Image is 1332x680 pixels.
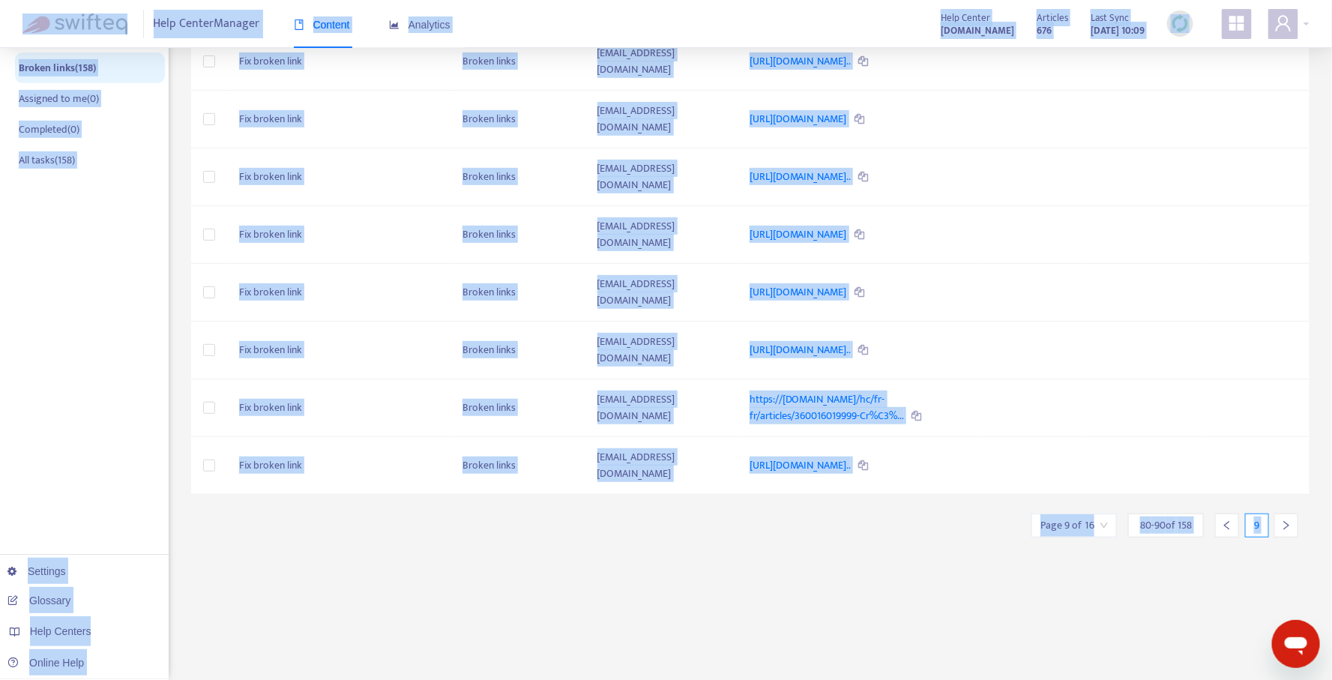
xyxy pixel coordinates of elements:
p: All tasks ( 158 ) [19,152,75,168]
a: [DOMAIN_NAME] [941,22,1014,39]
td: [EMAIL_ADDRESS][DOMAIN_NAME] [585,437,738,495]
span: Content [294,19,350,31]
td: [EMAIL_ADDRESS][DOMAIN_NAME] [585,91,738,148]
td: [EMAIL_ADDRESS][DOMAIN_NAME] [585,148,738,206]
td: Fix broken link [227,33,451,91]
span: area-chart [389,19,400,30]
a: [URL][DOMAIN_NAME].. [750,52,853,70]
img: sync.dc5367851b00ba804db3.png [1171,14,1190,33]
td: Fix broken link [227,206,451,264]
p: Completed ( 0 ) [19,121,79,137]
td: Fix broken link [227,264,451,322]
span: Analytics [389,19,450,31]
td: Broken links [450,206,585,264]
a: https://[DOMAIN_NAME]/hc/fr-fr/articles/360016019999-Cr%C3%... [750,391,906,424]
td: Fix broken link [227,91,451,148]
span: 80 - 90 of 158 [1140,517,1192,533]
td: [EMAIL_ADDRESS][DOMAIN_NAME] [585,322,738,379]
td: Broken links [450,379,585,437]
strong: [DATE] 10:09 [1091,22,1145,39]
p: Broken links ( 158 ) [19,60,96,76]
a: Glossary [7,595,70,607]
span: appstore [1228,14,1246,32]
td: [EMAIL_ADDRESS][DOMAIN_NAME] [585,264,738,322]
td: Broken links [450,322,585,379]
span: book [294,19,304,30]
td: Broken links [450,264,585,322]
span: Last Sync [1091,10,1129,26]
td: [EMAIL_ADDRESS][DOMAIN_NAME] [585,33,738,91]
a: [URL][DOMAIN_NAME].. [750,457,853,474]
strong: 676 [1037,22,1052,39]
span: Help Center Manager [154,10,260,38]
td: Broken links [450,33,585,91]
td: Broken links [450,91,585,148]
td: [EMAIL_ADDRESS][DOMAIN_NAME] [585,206,738,264]
a: [URL][DOMAIN_NAME] [750,283,849,301]
div: 9 [1245,514,1269,538]
a: Settings [7,565,66,577]
p: Assigned to me ( 0 ) [19,91,99,106]
span: Help Center [941,10,990,26]
a: [URL][DOMAIN_NAME].. [750,168,853,185]
td: Fix broken link [227,379,451,437]
td: Fix broken link [227,437,451,495]
a: Online Help [7,657,84,669]
td: Broken links [450,148,585,206]
a: [URL][DOMAIN_NAME] [750,226,849,243]
span: Articles [1037,10,1068,26]
span: Help Centers [30,625,91,637]
td: Fix broken link [227,148,451,206]
img: Swifteq [22,13,127,34]
span: user [1274,14,1292,32]
span: right [1281,520,1292,531]
td: Fix broken link [227,322,451,379]
td: Broken links [450,437,585,495]
td: [EMAIL_ADDRESS][DOMAIN_NAME] [585,379,738,437]
a: [URL][DOMAIN_NAME].. [750,341,853,358]
iframe: Button to launch messaging window [1272,620,1320,668]
a: [URL][DOMAIN_NAME] [750,110,849,127]
span: left [1222,520,1232,531]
